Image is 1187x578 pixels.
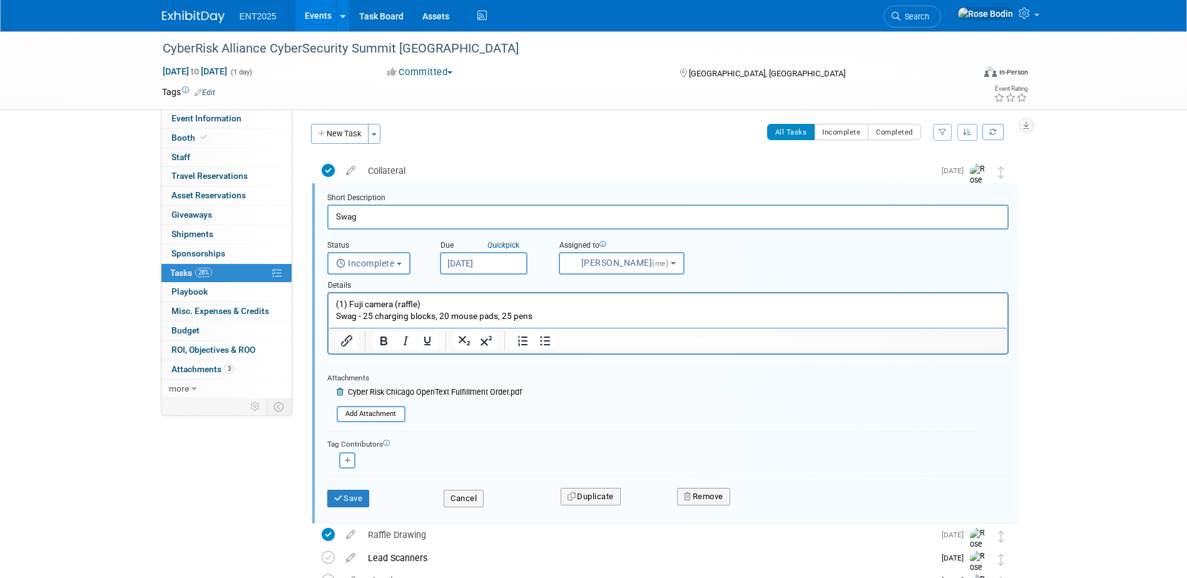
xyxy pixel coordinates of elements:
[561,488,621,505] button: Duplicate
[161,225,292,244] a: Shipments
[225,364,234,373] span: 3
[652,259,668,268] span: (me)
[970,528,989,572] img: Rose Bodin
[767,124,815,140] button: All Tasks
[534,332,556,350] button: Bullet list
[373,332,394,350] button: Bold
[336,258,395,268] span: Incomplete
[998,166,1004,178] i: Move task
[362,160,934,181] div: Collateral
[161,264,292,283] a: Tasks28%
[689,69,845,78] span: [GEOGRAPHIC_DATA], [GEOGRAPHIC_DATA]
[158,38,955,60] div: CyberRisk Alliance CyberSecurity Summit [GEOGRAPHIC_DATA]
[171,286,208,297] span: Playbook
[512,332,534,350] button: Numbered list
[161,109,292,128] a: Event Information
[999,68,1028,77] div: In-Person
[942,530,970,539] span: [DATE]
[487,241,506,250] i: Quick
[984,67,997,77] img: Format-Inperson.png
[383,66,457,79] button: Committed
[161,206,292,225] a: Giveaways
[998,554,1004,565] i: Move task
[161,129,292,148] a: Booth
[485,240,522,250] a: Quickpick
[161,186,292,205] a: Asset Reservations
[240,11,277,21] span: ENT2025
[201,134,207,141] i: Booth reservation complete
[230,68,252,76] span: (1 day)
[162,11,225,23] img: ExhibitDay
[171,133,210,143] span: Booth
[957,7,1014,21] img: Rose Bodin
[195,88,215,97] a: Edit
[327,205,1009,229] input: Name of task or a short description
[245,398,267,415] td: Personalize Event Tab Strip
[348,388,522,397] span: Cyber Risk Chicago OpenText Fulfillment Order.pdf
[327,490,370,507] button: Save
[340,552,362,564] a: edit
[171,113,242,123] span: Event Information
[362,524,934,545] div: Raffle Drawing
[161,302,292,321] a: Misc. Expenses & Credits
[395,332,416,350] button: Italic
[171,171,248,181] span: Travel Reservations
[329,293,1007,328] iframe: Rich Text Area
[169,383,189,393] span: more
[171,152,190,162] span: Staff
[559,240,715,252] div: Assigned to
[994,86,1027,92] div: Event Rating
[162,86,215,98] td: Tags
[336,332,357,350] button: Insert/edit link
[340,165,362,176] a: edit
[171,325,200,335] span: Budget
[942,554,970,562] span: [DATE]
[559,252,685,275] button: [PERSON_NAME](me)
[327,240,421,252] div: Status
[327,437,1009,450] div: Tag Contributors
[171,190,246,200] span: Asset Reservations
[161,322,292,340] a: Budget
[171,345,255,355] span: ROI, Objectives & ROO
[162,66,228,77] span: [DATE] [DATE]
[171,364,234,374] span: Attachments
[327,373,522,383] div: Attachments
[170,268,212,278] span: Tasks
[982,124,1004,140] a: Refresh
[327,252,410,275] button: Incomplete
[942,166,970,175] span: [DATE]
[266,398,292,415] td: Toggle Event Tabs
[440,240,540,252] div: Due
[868,124,921,140] button: Completed
[161,360,292,379] a: Attachments3
[311,124,369,144] button: New Task
[340,529,362,540] a: edit
[362,547,934,569] div: Lead Scanners
[998,530,1004,542] i: Move task
[161,167,292,186] a: Travel Reservations
[161,283,292,302] a: Playbook
[161,245,292,263] a: Sponsorships
[171,248,225,258] span: Sponsorships
[195,268,212,277] span: 28%
[970,164,989,208] img: Rose Bodin
[814,124,869,140] button: Incomplete
[568,258,671,268] span: [PERSON_NAME]
[171,306,269,316] span: Misc. Expenses & Credits
[476,332,497,350] button: Superscript
[327,275,1009,292] div: Details
[677,488,730,505] button: Remove
[900,12,929,21] span: Search
[161,148,292,167] a: Staff
[440,252,527,275] input: Due Date
[884,6,941,28] a: Search
[444,490,484,507] button: Cancel
[189,66,201,76] span: to
[161,341,292,360] a: ROI, Objectives & ROO
[900,65,1029,84] div: Event Format
[161,380,292,398] a: more
[454,332,475,350] button: Subscript
[171,229,213,239] span: Shipments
